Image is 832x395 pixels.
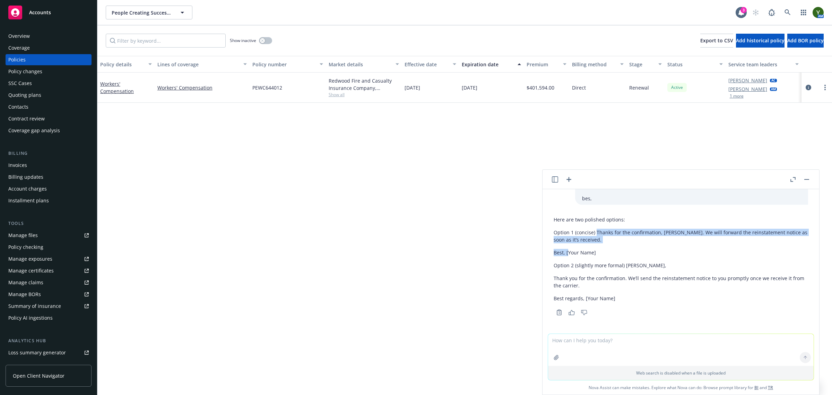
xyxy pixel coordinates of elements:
[8,54,26,65] div: Policies
[405,61,449,68] div: Effective date
[730,94,744,98] button: 1 more
[6,220,92,227] div: Tools
[740,7,747,13] div: 3
[6,78,92,89] a: SSC Cases
[100,81,134,94] a: Workers' Compensation
[6,160,92,171] a: Invoices
[6,183,92,194] a: Account charges
[572,84,586,91] span: Direct
[728,77,767,84] a: [PERSON_NAME]
[787,37,824,44] span: Add BOR policy
[6,3,92,22] a: Accounts
[112,9,172,16] span: People Creating Success, Inc.
[728,61,791,68] div: Service team leaders
[8,31,30,42] div: Overview
[106,6,192,19] button: People Creating Success, Inc.
[252,84,282,91] span: PEWC644012
[8,253,52,264] div: Manage exposures
[8,42,30,53] div: Coverage
[629,61,654,68] div: Stage
[157,84,247,91] a: Workers' Compensation
[8,301,61,312] div: Summary of insurance
[626,56,665,73] button: Stage
[6,101,92,112] a: Contacts
[155,56,250,73] button: Lines of coverage
[252,61,315,68] div: Policy number
[6,90,92,101] a: Quoting plans
[6,277,92,288] a: Manage claims
[8,125,60,136] div: Coverage gap analysis
[6,125,92,136] a: Coverage gap analysis
[106,34,226,48] input: Filter by keyword...
[8,347,66,358] div: Loss summary generator
[8,242,43,253] div: Policy checking
[736,34,785,48] button: Add historical policy
[405,84,420,91] span: [DATE]
[754,385,759,390] a: BI
[8,160,27,171] div: Invoices
[8,265,54,276] div: Manage certificates
[250,56,326,73] button: Policy number
[329,77,399,92] div: Redwood Fire and Casualty Insurance Company, Berkshire Hathaway Homestate Companies (BHHC)
[726,56,802,73] button: Service team leaders
[13,372,64,379] span: Open Client Navigator
[402,56,459,73] button: Effective date
[670,84,684,91] span: Active
[6,230,92,241] a: Manage files
[821,83,829,92] a: more
[8,230,38,241] div: Manage files
[6,150,92,157] div: Billing
[97,56,155,73] button: Policy details
[329,92,399,98] span: Show all
[8,66,42,77] div: Policy changes
[8,277,43,288] div: Manage claims
[8,183,47,194] div: Account charges
[6,289,92,300] a: Manage BORs
[700,37,733,44] span: Export to CSV
[813,7,824,18] img: photo
[230,37,256,43] span: Show inactive
[6,195,92,206] a: Installment plans
[781,6,795,19] a: Search
[554,262,808,269] p: Option 2 (slightly more formal) [PERSON_NAME],
[552,370,809,376] p: Web search is disabled when a file is uploaded
[6,66,92,77] a: Policy changes
[629,84,649,91] span: Renewal
[6,42,92,53] a: Coverage
[8,312,53,323] div: Policy AI ingestions
[579,308,590,317] button: Thumbs down
[459,56,524,73] button: Expiration date
[556,309,562,316] svg: Copy to clipboard
[6,312,92,323] a: Policy AI ingestions
[527,61,559,68] div: Premium
[545,380,816,395] span: Nova Assist can make mistakes. Explore what Nova can do: Browse prompt library for and
[8,195,49,206] div: Installment plans
[462,84,477,91] span: [DATE]
[569,56,626,73] button: Billing method
[6,242,92,253] a: Policy checking
[100,61,144,68] div: Policy details
[462,61,513,68] div: Expiration date
[6,253,92,264] a: Manage exposures
[6,347,92,358] a: Loss summary generator
[554,229,808,243] p: Option 1 (concise) Thanks for the confirmation, [PERSON_NAME]. We will forward the reinstatement ...
[736,37,785,44] span: Add historical policy
[797,6,811,19] a: Switch app
[527,84,554,91] span: $401,594.00
[8,113,45,124] div: Contract review
[6,31,92,42] a: Overview
[8,78,32,89] div: SSC Cases
[554,295,808,302] p: Best regards, [Your Name]
[700,34,733,48] button: Export to CSV
[524,56,570,73] button: Premium
[8,171,43,183] div: Billing updates
[8,101,28,112] div: Contacts
[582,195,801,202] p: bes,
[6,113,92,124] a: Contract review
[326,56,402,73] button: Market details
[728,85,767,93] a: [PERSON_NAME]
[29,10,51,15] span: Accounts
[8,90,41,101] div: Quoting plans
[6,54,92,65] a: Policies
